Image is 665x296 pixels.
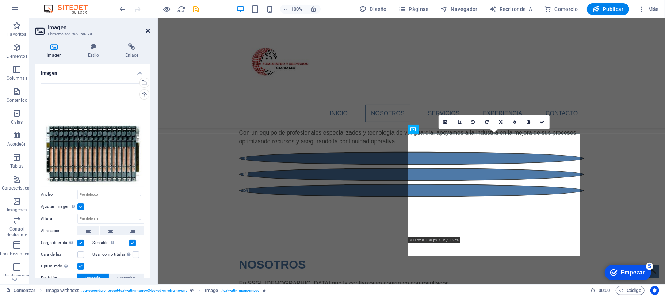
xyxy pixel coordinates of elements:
[7,142,27,147] font: Acordeón
[587,3,630,15] button: Publicar
[7,32,26,37] font: Favoritos
[310,6,317,12] i: Al cambiar el tamaño, se ajusta automáticamente el nivel de zoom para adaptarse al dispositivo el...
[439,115,452,129] a: Seleccione archivos del administrador de archivos, fotos de archivo o cargue archivo(s)
[81,286,187,295] span: . bg-secondary .preset-text-with-image-v3-boxed-wireframe-one
[263,288,266,292] i: Element contains an animation
[41,216,52,221] font: Altura
[370,6,387,12] font: Diseño
[42,5,97,14] img: Logotipo del editor
[41,252,61,257] font: Caja de luz
[192,5,200,14] button: ahorrar
[536,115,550,129] a: Confirmar (Ctrl ⏎)
[599,288,610,293] font: 00:00
[494,115,508,129] a: Cambiar la orientación
[205,286,218,295] span: Click to select. Double-click to edit
[7,98,27,103] font: Contenido
[6,286,35,295] a: Haga clic para cancelar la selección. Haga doble clic para abrir Páginas.
[437,3,481,15] button: Navegador
[41,264,62,269] font: Optimizado
[86,276,101,280] font: Dirección
[603,6,623,12] font: Publicar
[41,192,53,197] font: Ancho
[177,5,186,14] button: recargar
[47,53,62,58] font: Imagen
[119,5,127,14] button: deshacer
[41,228,60,233] font: Alineación
[48,24,66,31] font: Imagen
[109,274,144,282] button: Costumbre
[41,83,144,187] div: 6ES7400-1TA01-0AA0_P_ST70_XX_00193I-3W7Icm9TcqEkE8WU15WlUw.jpg
[466,115,480,129] a: Girar 90° a la izquierda
[3,273,31,278] font: Pie de página
[77,274,109,282] button: Dirección
[190,288,194,292] i: This element is a customizable preset
[7,226,27,237] font: Control deslizante
[522,115,536,129] a: Escala de grises
[541,3,581,15] button: Comercio
[2,186,32,191] font: Características
[409,6,429,12] font: Páginas
[508,115,522,129] a: Difuminar
[356,3,390,15] div: Design (Ctrl+Alt+Y)
[480,115,494,129] a: Girar 90° a la derecha
[500,6,533,12] font: Escritor de IA
[46,286,266,295] nav: migaja de pan
[88,53,99,58] font: Estilo
[7,207,27,213] font: Imágenes
[591,286,610,295] h6: Tiempo de sesión
[41,204,69,209] font: Ajustar imagen
[177,5,186,14] i: Recargar página
[93,240,109,245] font: Sensible
[125,53,139,58] font: Enlace
[6,54,27,59] font: Elementos
[28,8,53,14] font: Empezar
[10,164,24,169] font: Tablas
[11,120,23,125] font: Cajas
[635,3,662,15] button: Más
[486,3,535,15] button: Escritor de IA
[7,76,27,81] font: Columnas
[627,288,641,293] font: Código
[41,240,67,245] font: Carga diferida
[221,286,260,295] span: . text-with-image-image
[14,288,35,293] font: Comenzar
[13,4,59,19] div: Empezar Quedan 5 elementos, 0 % completado
[616,286,645,295] button: Código
[649,6,659,12] font: Más
[163,5,171,14] button: Haga clic aquí para salir del modo de vista previa y continuar editando
[395,3,432,15] button: Páginas
[555,6,578,12] font: Comercio
[41,276,57,280] font: Posición
[280,5,306,14] button: 100%
[451,6,478,12] font: Navegador
[93,252,125,257] font: Usar como titular
[41,70,57,76] font: Imagen
[192,5,200,14] i: Guardar (Ctrl+S)
[118,276,136,280] font: Costumbre
[56,2,60,8] font: 5
[452,115,466,129] a: Modo de recorte
[119,5,127,14] i: Undo: Change image (Ctrl+Z)
[356,3,390,15] button: Diseño
[46,286,79,295] span: Click to select. Double-click to edit
[48,32,92,36] font: Elemento #ed-909068370
[291,6,302,12] font: 100%
[650,286,659,295] button: Centrados en el usuario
